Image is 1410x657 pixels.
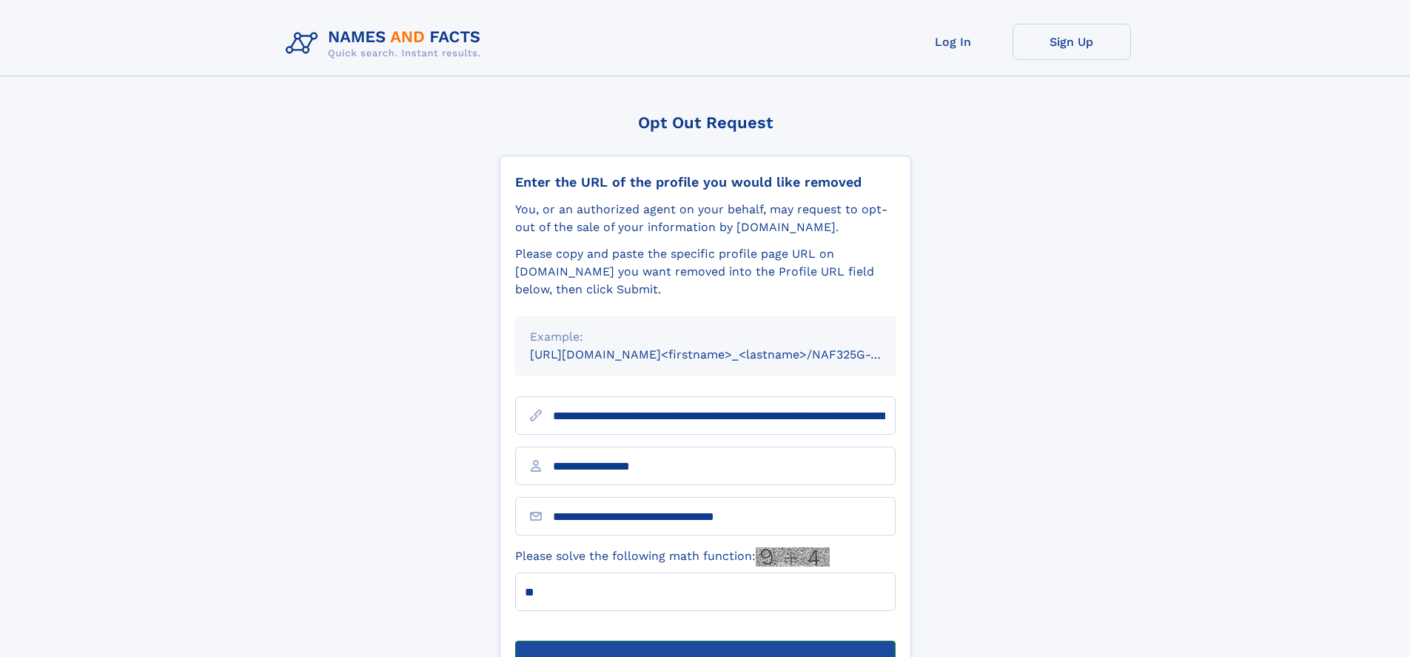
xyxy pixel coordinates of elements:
[515,174,896,190] div: Enter the URL of the profile you would like removed
[530,328,881,346] div: Example:
[894,24,1013,60] a: Log In
[515,201,896,236] div: You, or an authorized agent on your behalf, may request to opt-out of the sale of your informatio...
[280,24,493,64] img: Logo Names and Facts
[515,547,830,567] label: Please solve the following math function:
[1013,24,1131,60] a: Sign Up
[515,245,896,299] div: Please copy and paste the specific profile page URL on [DOMAIN_NAME] you want removed into the Pr...
[530,347,924,361] small: [URL][DOMAIN_NAME]<firstname>_<lastname>/NAF325G-xxxxxxxx
[500,113,911,132] div: Opt Out Request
